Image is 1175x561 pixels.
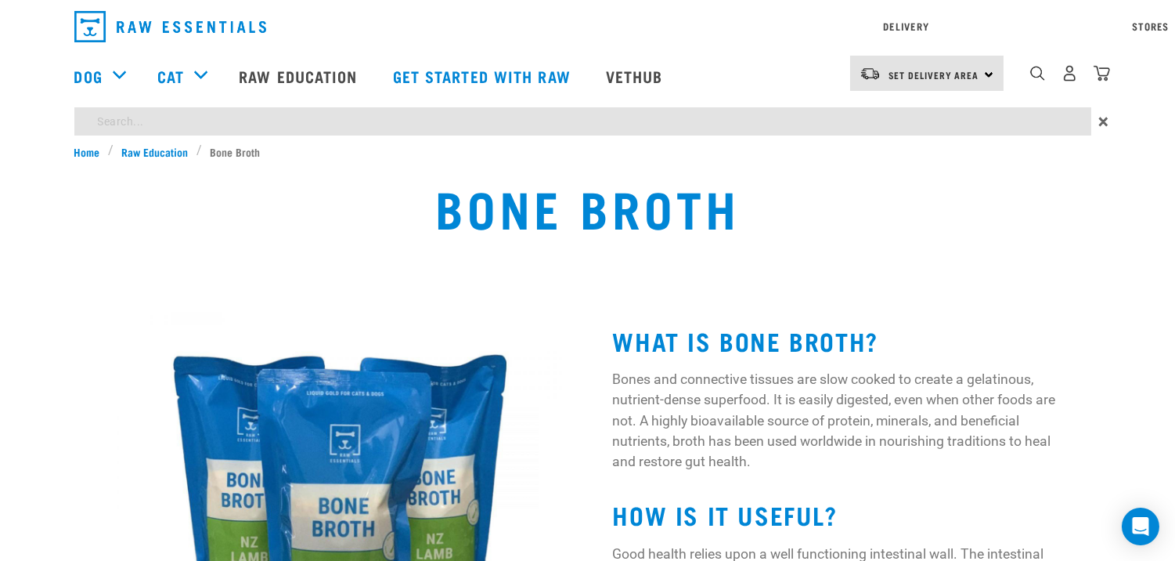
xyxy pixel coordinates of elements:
[1122,508,1159,545] div: Open Intercom Messenger
[157,64,184,88] a: Cat
[62,5,1114,49] nav: dropdown navigation
[888,72,979,78] span: Set Delivery Area
[377,45,590,107] a: Get started with Raw
[74,143,1101,160] nav: breadcrumbs
[223,45,377,107] a: Raw Education
[435,179,739,235] h1: Bone Broth
[74,64,103,88] a: Dog
[74,143,109,160] a: Home
[612,501,1057,529] h2: HOW IS IT USEFUL?
[74,11,266,42] img: Raw Essentials Logo
[1030,66,1045,81] img: home-icon-1@2x.png
[883,24,928,29] a: Delivery
[1094,65,1110,81] img: home-icon@2x.png
[1133,24,1170,29] a: Stores
[74,143,100,160] span: Home
[122,143,189,160] span: Raw Education
[612,327,1057,355] h2: WHAT IS BONE BROTH?
[612,369,1057,472] p: Bones and connective tissues are slow cooked to create a gelatinous, nutrient-dense superfood. It...
[1061,65,1078,81] img: user.png
[114,143,196,160] a: Raw Education
[74,107,1091,136] input: Search...
[590,45,683,107] a: Vethub
[860,67,881,81] img: van-moving.png
[1099,107,1109,136] span: ×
